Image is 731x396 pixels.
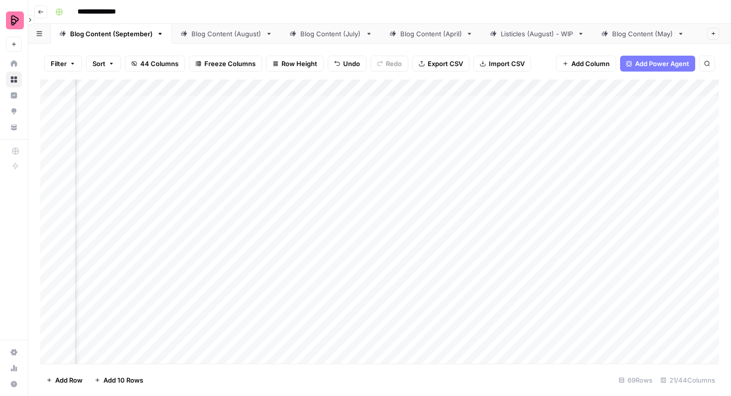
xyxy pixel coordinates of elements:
[125,56,185,72] button: 44 Columns
[6,103,22,119] a: Opportunities
[92,59,105,69] span: Sort
[501,29,573,39] div: Listicles (August) - WIP
[386,59,402,69] span: Redo
[266,56,324,72] button: Row Height
[381,24,481,44] a: Blog Content (April)
[656,372,719,388] div: 21/44 Columns
[489,59,525,69] span: Import CSV
[593,24,693,44] a: Blog Content (May)
[51,59,67,69] span: Filter
[620,56,695,72] button: Add Power Agent
[6,87,22,103] a: Insights
[6,72,22,87] a: Browse
[70,29,153,39] div: Blog Content (September)
[189,56,262,72] button: Freeze Columns
[400,29,462,39] div: Blog Content (April)
[204,59,256,69] span: Freeze Columns
[412,56,469,72] button: Export CSV
[89,372,149,388] button: Add 10 Rows
[6,8,22,33] button: Workspace: Preply
[571,59,610,69] span: Add Column
[140,59,179,69] span: 44 Columns
[6,344,22,360] a: Settings
[428,59,463,69] span: Export CSV
[40,372,89,388] button: Add Row
[6,376,22,392] button: Help + Support
[6,119,22,135] a: Your Data
[6,360,22,376] a: Usage
[481,24,593,44] a: Listicles (August) - WIP
[615,372,656,388] div: 69 Rows
[328,56,366,72] button: Undo
[473,56,531,72] button: Import CSV
[6,56,22,72] a: Home
[635,59,689,69] span: Add Power Agent
[6,11,24,29] img: Preply Logo
[370,56,408,72] button: Redo
[51,24,172,44] a: Blog Content (September)
[281,59,317,69] span: Row Height
[281,24,381,44] a: Blog Content (July)
[103,375,143,385] span: Add 10 Rows
[556,56,616,72] button: Add Column
[172,24,281,44] a: Blog Content (August)
[55,375,83,385] span: Add Row
[300,29,362,39] div: Blog Content (July)
[191,29,262,39] div: Blog Content (August)
[612,29,673,39] div: Blog Content (May)
[86,56,121,72] button: Sort
[343,59,360,69] span: Undo
[44,56,82,72] button: Filter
